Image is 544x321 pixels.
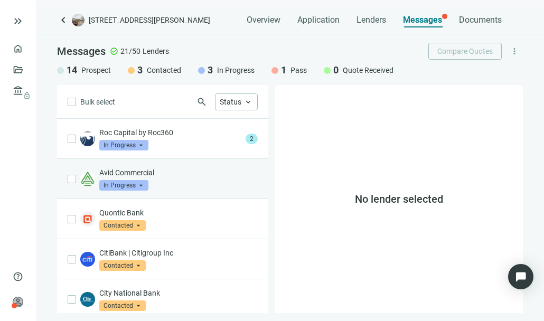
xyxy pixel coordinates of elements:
span: Contacted [99,260,146,271]
span: Messages [403,15,442,25]
span: Lenders [143,46,169,56]
p: City National Bank [99,288,258,298]
span: 1 [281,64,286,77]
span: In Progress [99,180,148,191]
span: Contacted [99,220,146,231]
span: Application [297,15,340,25]
p: CitiBank | Citigroup Inc [99,248,258,258]
span: Quote Received [343,65,393,75]
div: No lender selected [275,85,523,313]
img: 68941e63-d75b-4c6e-92ee-fc3b76cd4dc4.png [80,252,95,267]
span: Lenders [357,15,386,25]
span: 14 [67,64,77,77]
span: more_vert [510,46,519,56]
button: Compare Quotes [428,43,502,60]
img: 9d4ee42a-2d6f-4e19-925f-e2ce447fd48c [80,172,95,186]
p: Quontic Bank [99,207,258,218]
span: 3 [208,64,213,77]
span: person [13,297,23,307]
span: Bulk select [80,96,115,108]
span: Contacted [147,65,181,75]
img: 19db492d-1113-48bb-8388-2efa897785ce [80,131,95,146]
span: Contacted [99,300,146,311]
span: 21/50 [120,46,140,56]
img: 0d1e8392-ceba-4fa0-8e84-75dfeecf2932 [80,212,95,226]
span: Prospect [81,65,111,75]
button: more_vert [506,43,523,60]
img: 7ca1586e-def4-45bd-bfa0-afc188eabcb0.png [80,292,95,307]
span: Pass [290,65,307,75]
span: keyboard_arrow_up [243,97,253,107]
span: In Progress [217,65,255,75]
span: check_circle [110,47,118,55]
span: search [196,97,207,107]
span: 2 [246,134,258,144]
span: Messages [57,45,106,58]
span: 3 [137,64,143,77]
span: [STREET_ADDRESS][PERSON_NAME] [89,15,210,25]
a: keyboard_arrow_left [57,14,70,26]
img: deal-logo [72,14,85,26]
span: help [13,271,23,282]
p: Roc Capital by Roc360 [99,127,241,138]
div: Open Intercom Messenger [508,264,533,289]
span: Status [220,98,241,106]
p: Avid Commercial [99,167,258,178]
span: Overview [247,15,280,25]
span: In Progress [99,140,148,150]
span: Documents [459,15,502,25]
button: keyboard_double_arrow_right [12,15,24,27]
span: 0 [333,64,339,77]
